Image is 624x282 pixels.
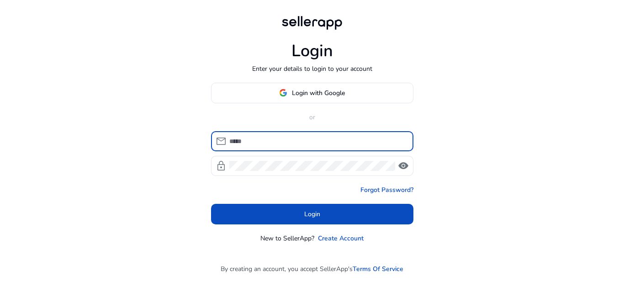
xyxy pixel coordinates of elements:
span: Login with Google [292,88,345,98]
button: Login [211,204,413,224]
p: New to SellerApp? [260,234,314,243]
span: mail [216,136,227,147]
h1: Login [291,41,333,61]
img: google-logo.svg [279,89,287,97]
a: Terms Of Service [353,264,403,274]
span: visibility [398,160,409,171]
p: Enter your details to login to your account [252,64,372,74]
a: Create Account [318,234,364,243]
a: Forgot Password? [360,185,413,195]
p: or [211,112,413,122]
button: Login with Google [211,83,413,103]
span: Login [304,209,320,219]
span: lock [216,160,227,171]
